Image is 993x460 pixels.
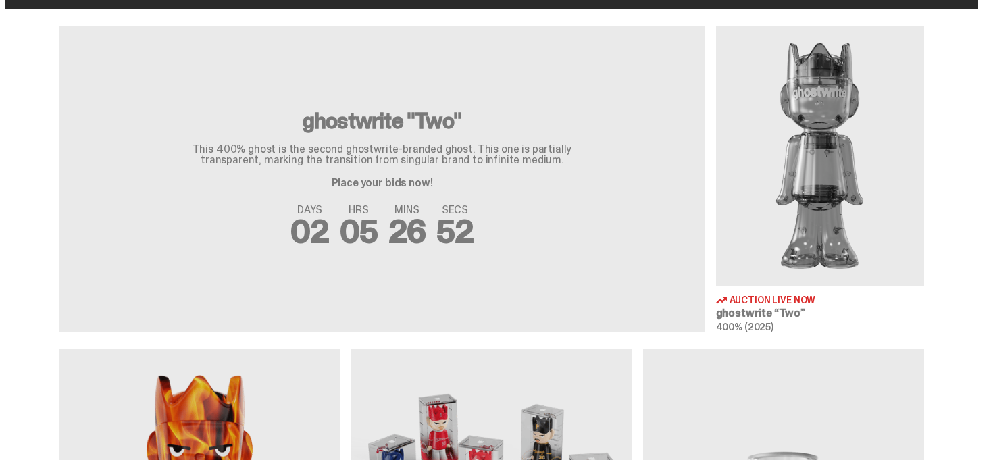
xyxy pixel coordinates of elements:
h3: ghostwrite "Two" [166,110,599,132]
span: MINS [388,205,426,215]
a: Two Auction Live Now [716,26,924,332]
span: DAYS [290,205,329,215]
img: Two [716,26,924,286]
span: 52 [436,210,474,253]
span: 02 [290,210,329,253]
span: 400% (2025) [716,321,773,333]
h3: ghostwrite “Two” [716,308,924,319]
span: Auction Live Now [730,295,816,305]
span: 26 [388,210,426,253]
p: This 400% ghost is the second ghostwrite-branded ghost. This one is partially transparent, markin... [166,144,599,165]
span: 05 [340,210,378,253]
span: HRS [340,205,378,215]
p: Place your bids now! [166,178,599,188]
span: SECS [436,205,474,215]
